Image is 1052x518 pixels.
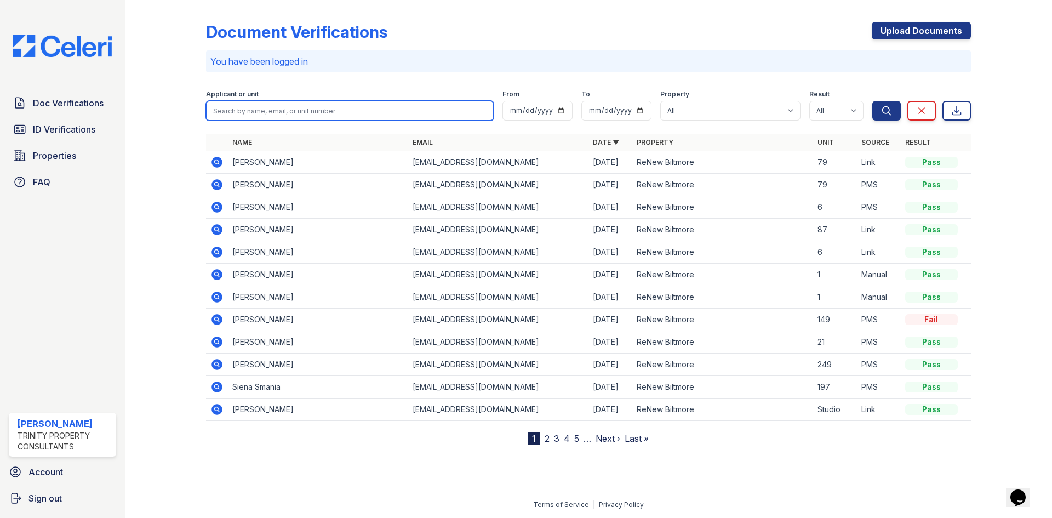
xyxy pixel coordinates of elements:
[4,487,121,509] a: Sign out
[9,171,116,193] a: FAQ
[813,196,857,219] td: 6
[813,399,857,421] td: Studio
[228,219,408,241] td: [PERSON_NAME]
[408,196,588,219] td: [EMAIL_ADDRESS][DOMAIN_NAME]
[588,376,632,399] td: [DATE]
[228,376,408,399] td: Siena Smania
[905,359,958,370] div: Pass
[632,309,813,331] td: ReNew Biltmore
[588,219,632,241] td: [DATE]
[33,175,50,189] span: FAQ
[528,432,540,445] div: 1
[857,174,901,196] td: PMS
[813,331,857,354] td: 21
[228,174,408,196] td: [PERSON_NAME]
[905,314,958,325] div: Fail
[9,92,116,114] a: Doc Verifications
[588,331,632,354] td: [DATE]
[228,151,408,174] td: [PERSON_NAME]
[632,264,813,286] td: ReNew Biltmore
[228,241,408,264] td: [PERSON_NAME]
[18,417,112,430] div: [PERSON_NAME]
[588,241,632,264] td: [DATE]
[905,224,958,235] div: Pass
[564,433,570,444] a: 4
[408,399,588,421] td: [EMAIL_ADDRESS][DOMAIN_NAME]
[588,264,632,286] td: [DATE]
[905,337,958,348] div: Pass
[905,269,958,280] div: Pass
[817,138,834,146] a: Unit
[905,202,958,213] div: Pass
[637,138,673,146] a: Property
[813,354,857,376] td: 249
[632,354,813,376] td: ReNew Biltmore
[228,196,408,219] td: [PERSON_NAME]
[588,174,632,196] td: [DATE]
[905,138,931,146] a: Result
[857,309,901,331] td: PMS
[1006,474,1041,507] iframe: chat widget
[632,151,813,174] td: ReNew Biltmore
[533,500,589,509] a: Terms of Service
[581,90,590,99] label: To
[554,433,559,444] a: 3
[813,174,857,196] td: 79
[228,309,408,331] td: [PERSON_NAME]
[408,376,588,399] td: [EMAIL_ADDRESS][DOMAIN_NAME]
[596,433,620,444] a: Next ›
[599,500,644,509] a: Privacy Policy
[588,286,632,309] td: [DATE]
[905,247,958,258] div: Pass
[413,138,433,146] a: Email
[905,404,958,415] div: Pass
[33,123,95,136] span: ID Verifications
[593,500,595,509] div: |
[632,286,813,309] td: ReNew Biltmore
[813,286,857,309] td: 1
[857,376,901,399] td: PMS
[28,492,62,505] span: Sign out
[228,286,408,309] td: [PERSON_NAME]
[408,264,588,286] td: [EMAIL_ADDRESS][DOMAIN_NAME]
[408,286,588,309] td: [EMAIL_ADDRESS][DOMAIN_NAME]
[588,399,632,421] td: [DATE]
[660,90,689,99] label: Property
[632,241,813,264] td: ReNew Biltmore
[210,55,967,68] p: You have been logged in
[228,399,408,421] td: [PERSON_NAME]
[632,219,813,241] td: ReNew Biltmore
[813,219,857,241] td: 87
[18,430,112,452] div: Trinity Property Consultants
[857,151,901,174] td: Link
[206,90,259,99] label: Applicant or unit
[545,433,550,444] a: 2
[33,149,76,162] span: Properties
[408,354,588,376] td: [EMAIL_ADDRESS][DOMAIN_NAME]
[632,196,813,219] td: ReNew Biltmore
[9,145,116,167] a: Properties
[857,219,901,241] td: Link
[408,331,588,354] td: [EMAIL_ADDRESS][DOMAIN_NAME]
[232,138,252,146] a: Name
[206,101,494,121] input: Search by name, email, or unit number
[228,331,408,354] td: [PERSON_NAME]
[9,118,116,140] a: ID Verifications
[4,461,121,483] a: Account
[574,433,579,444] a: 5
[857,196,901,219] td: PMS
[408,241,588,264] td: [EMAIL_ADDRESS][DOMAIN_NAME]
[206,22,387,42] div: Document Verifications
[588,151,632,174] td: [DATE]
[857,264,901,286] td: Manual
[408,174,588,196] td: [EMAIL_ADDRESS][DOMAIN_NAME]
[502,90,519,99] label: From
[632,174,813,196] td: ReNew Biltmore
[28,465,63,479] span: Account
[857,241,901,264] td: Link
[625,433,649,444] a: Last »
[408,309,588,331] td: [EMAIL_ADDRESS][DOMAIN_NAME]
[588,309,632,331] td: [DATE]
[584,432,591,445] span: …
